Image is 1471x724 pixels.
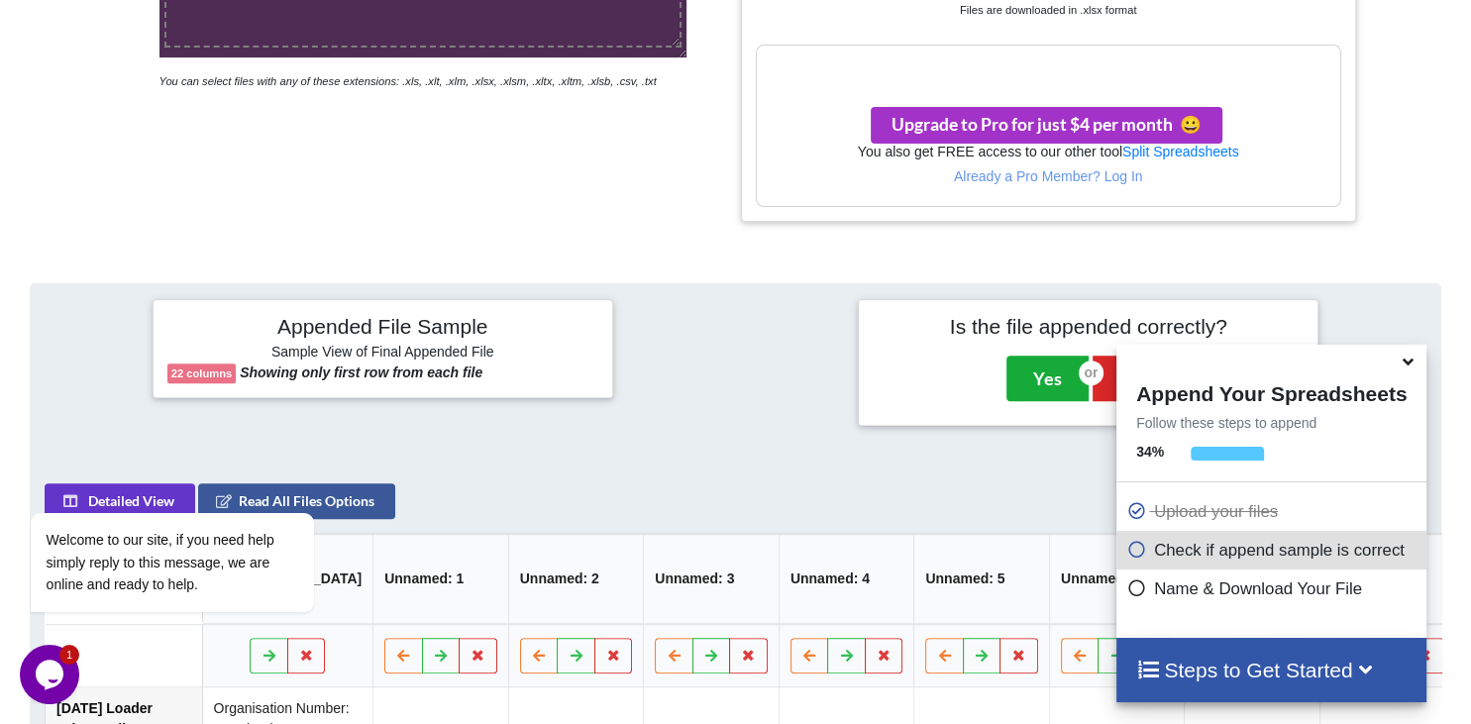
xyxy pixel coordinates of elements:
p: Already a Pro Member? Log In [757,166,1340,186]
button: No [1093,356,1170,401]
h4: Is the file appended correctly? [873,314,1304,339]
small: Files are downloaded in .xlsx format [960,4,1136,16]
span: smile [1173,114,1202,135]
i: You can select files with any of these extensions: .xls, .xlt, .xlm, .xlsx, .xlsm, .xltx, .xltm, ... [159,75,657,87]
iframe: chat widget [20,645,83,704]
p: Follow these steps to append [1116,413,1426,433]
b: 34 % [1136,444,1164,460]
b: 22 columns [171,367,233,379]
iframe: chat widget [20,401,376,635]
p: Name & Download Your File [1126,576,1421,601]
span: Upgrade to Pro for just $4 per month [892,114,1202,135]
p: Check if append sample is correct [1126,538,1421,563]
th: Unnamed: 3 [643,534,779,624]
h6: Sample View of Final Appended File [167,344,598,363]
th: Unnamed: 5 [913,534,1049,624]
th: Unnamed: 1 [372,534,508,624]
b: Showing only first row from each file [240,364,482,380]
h3: Your files are more than 1 MB [757,55,1340,77]
th: Unnamed: 6 [1049,534,1185,624]
h4: Append Your Spreadsheets [1116,376,1426,406]
th: Unnamed: 2 [508,534,644,624]
h4: Steps to Get Started [1136,658,1407,682]
p: Upload your files [1126,499,1421,524]
th: Unnamed: 4 [779,534,914,624]
button: Upgrade to Pro for just $4 per monthsmile [871,107,1222,144]
a: Split Spreadsheets [1122,144,1239,159]
h6: You also get FREE access to our other tool [757,144,1340,160]
h4: Appended File Sample [167,314,598,342]
button: Yes [1006,356,1089,401]
button: Read All Files Options [198,483,395,519]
